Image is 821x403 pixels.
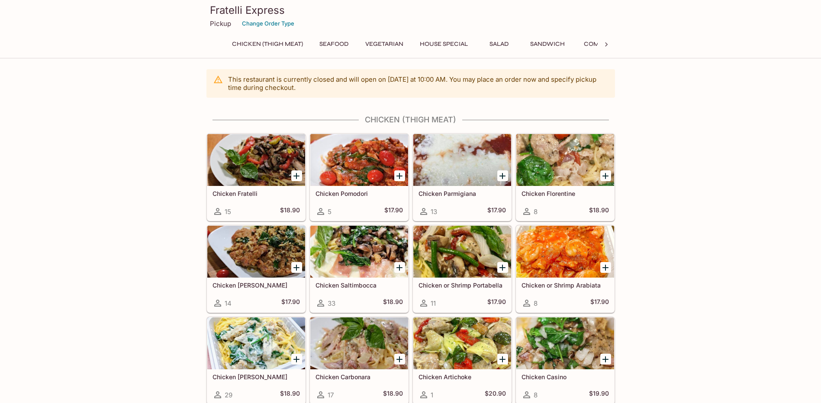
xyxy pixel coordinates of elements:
h5: Chicken Carbonara [316,373,403,381]
h5: Chicken Fratelli [212,190,300,197]
button: Add Chicken Fratelli [291,170,302,181]
div: Chicken Florentine [516,134,614,186]
button: Chicken (Thigh Meat) [227,38,308,50]
h5: Chicken Pomodori [316,190,403,197]
h5: $18.90 [280,206,300,217]
button: Salad [480,38,518,50]
button: Add Chicken or Shrimp Arabiata [600,262,611,273]
a: Chicken Saltimbocca33$18.90 [310,225,409,313]
h5: Chicken or Shrimp Arabiata [522,281,609,289]
span: 17 [328,391,334,399]
span: 29 [225,391,232,399]
div: Chicken or Shrimp Arabiata [516,226,614,278]
h5: Chicken [PERSON_NAME] [212,373,300,381]
div: Chicken Casino [516,317,614,369]
div: Chicken Basilio [207,226,305,278]
h5: $18.90 [280,390,300,400]
h5: $19.90 [589,390,609,400]
button: Add Chicken Basilio [291,262,302,273]
h5: Chicken [PERSON_NAME] [212,281,300,289]
a: Chicken [PERSON_NAME]14$17.90 [207,225,306,313]
div: Chicken Pomodori [310,134,408,186]
button: Add Chicken Casino [600,354,611,365]
button: Add Chicken Saltimbocca [394,262,405,273]
div: Chicken Fratelli [207,134,305,186]
a: Chicken Fratelli15$18.90 [207,134,306,221]
div: Chicken Saltimbocca [310,226,408,278]
a: Chicken or Shrimp Arabiata8$17.90 [516,225,615,313]
p: This restaurant is currently closed and will open on [DATE] at 10:00 AM . You may place an order ... [228,75,608,92]
button: Vegetarian [361,38,408,50]
p: Pickup [210,19,231,28]
h5: $17.90 [590,298,609,308]
a: Chicken Parmigiana13$17.90 [413,134,512,221]
a: Chicken or Shrimp Portabella11$17.90 [413,225,512,313]
h4: Chicken (Thigh Meat) [206,115,615,125]
button: House Special [415,38,473,50]
span: 15 [225,208,231,216]
button: Add Chicken Parmigiana [497,170,508,181]
h5: $17.90 [384,206,403,217]
div: Chicken or Shrimp Portabella [413,226,511,278]
h5: Chicken Artichoke [419,373,506,381]
button: Combo [576,38,615,50]
button: Change Order Type [238,17,298,30]
h5: Chicken or Shrimp Portabella [419,281,506,289]
div: Chicken Parmigiana [413,134,511,186]
h5: $17.90 [281,298,300,308]
span: 8 [534,299,538,307]
span: 1 [431,391,433,399]
button: Add Chicken or Shrimp Portabella [497,262,508,273]
h5: Chicken Saltimbocca [316,281,403,289]
a: Chicken Florentine8$18.90 [516,134,615,221]
div: Chicken Alfredo [207,317,305,369]
button: Add Chicken Alfredo [291,354,302,365]
h5: $20.90 [485,390,506,400]
h5: Chicken Parmigiana [419,190,506,197]
span: 8 [534,208,538,216]
span: 33 [328,299,335,307]
h5: $17.90 [487,206,506,217]
button: Add Chicken Artichoke [497,354,508,365]
span: 13 [431,208,437,216]
a: Chicken Pomodori5$17.90 [310,134,409,221]
button: Seafood [315,38,354,50]
h5: $18.90 [383,390,403,400]
span: 14 [225,299,232,307]
button: Sandwich [525,38,570,50]
h5: $18.90 [383,298,403,308]
h5: Chicken Florentine [522,190,609,197]
button: Add Chicken Florentine [600,170,611,181]
button: Add Chicken Pomodori [394,170,405,181]
div: Chicken Artichoke [413,317,511,369]
span: 11 [431,299,436,307]
span: 8 [534,391,538,399]
span: 5 [328,208,332,216]
h5: $17.90 [487,298,506,308]
h5: $18.90 [589,206,609,217]
h3: Fratelli Express [210,3,612,17]
button: Add Chicken Carbonara [394,354,405,365]
h5: Chicken Casino [522,373,609,381]
div: Chicken Carbonara [310,317,408,369]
